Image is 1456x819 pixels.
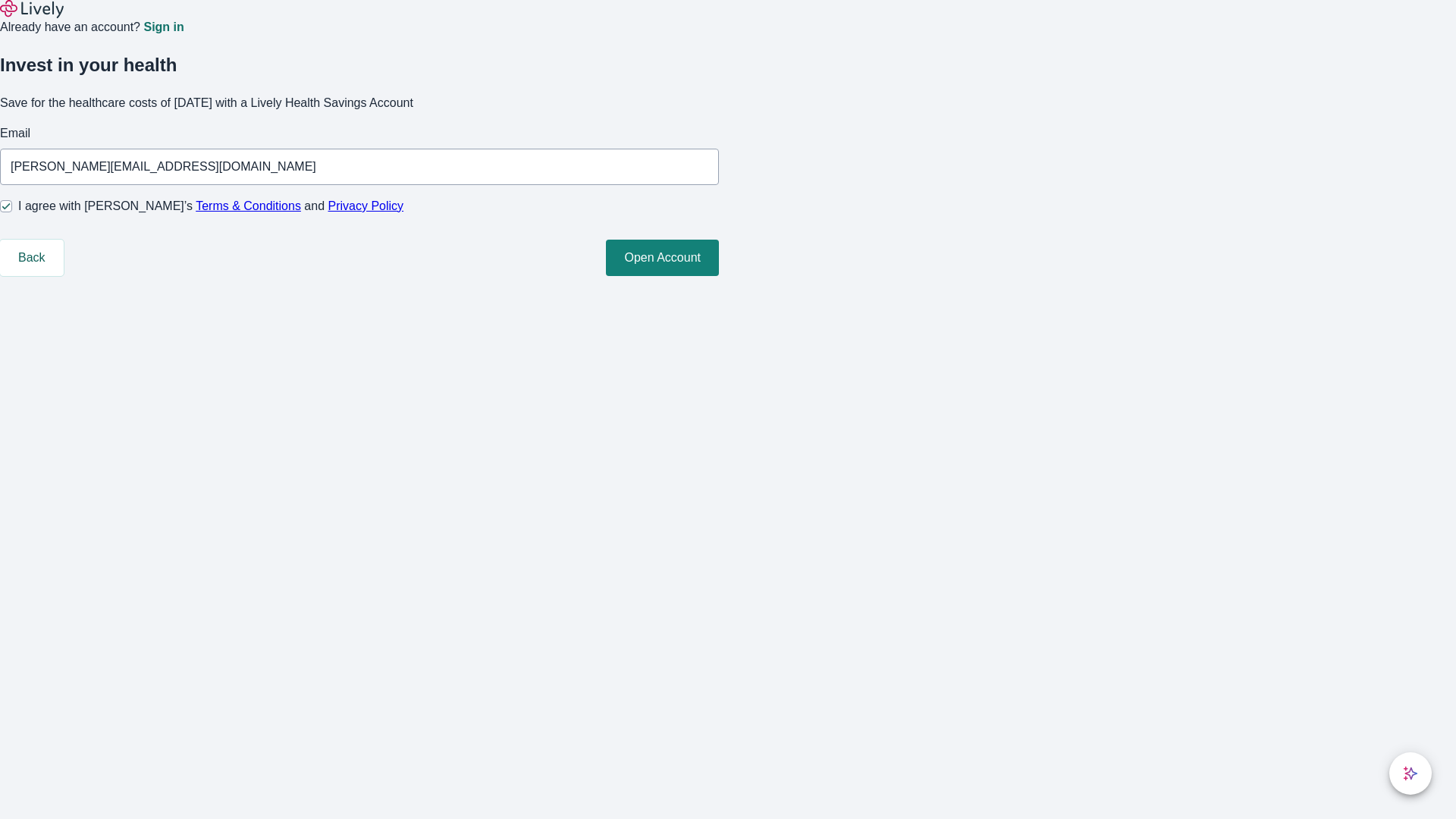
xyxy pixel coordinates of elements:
button: chat [1389,752,1432,795]
button: Open Account [606,240,719,276]
a: Privacy Policy [328,199,404,212]
span: I agree with [PERSON_NAME]’s and [18,197,403,215]
a: Sign in [143,21,184,33]
svg: Lively AI Assistant [1403,766,1418,781]
a: Terms & Conditions [196,199,301,212]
